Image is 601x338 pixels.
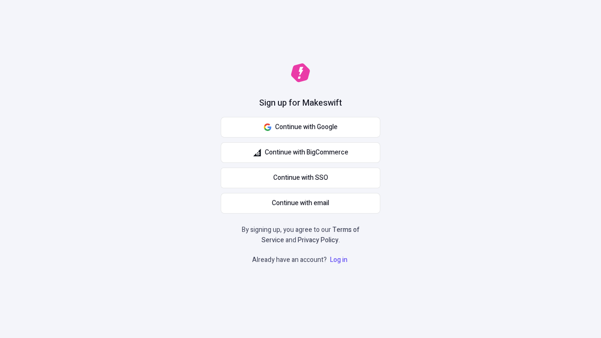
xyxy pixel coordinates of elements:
button: Continue with email [221,193,380,214]
span: Continue with Google [275,122,338,132]
a: Terms of Service [262,225,360,245]
span: Continue with email [272,198,329,208]
p: By signing up, you agree to our and . [239,225,362,246]
p: Already have an account? [252,255,349,265]
a: Privacy Policy [298,235,339,245]
span: Continue with BigCommerce [265,147,348,158]
a: Continue with SSO [221,168,380,188]
button: Continue with BigCommerce [221,142,380,163]
a: Log in [328,255,349,265]
button: Continue with Google [221,117,380,138]
h1: Sign up for Makeswift [259,97,342,109]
